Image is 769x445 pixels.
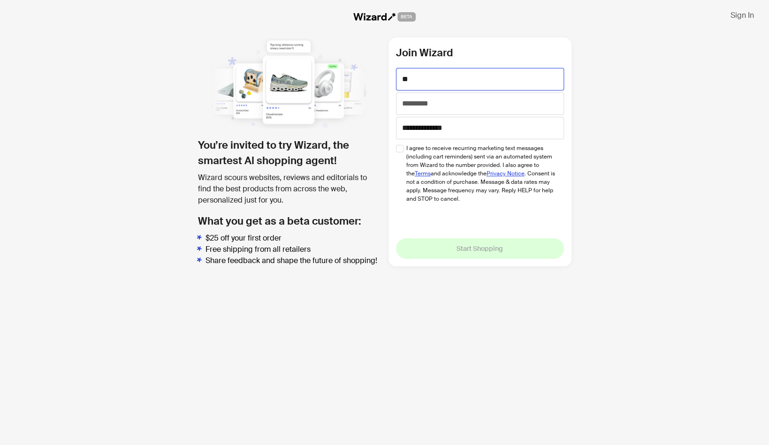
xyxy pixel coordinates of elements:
button: Sign In [723,8,761,23]
span: Sign In [731,10,754,20]
div: Wizard scours websites, reviews and editorials to find the best products from across the web, per... [198,172,381,206]
a: Terms [415,170,431,177]
a: Privacy Notice [487,170,525,177]
h1: You’re invited to try Wizard, the smartest AI shopping agent! [198,137,381,168]
li: Free shipping from all retailers [206,244,381,255]
span: BETA [397,12,416,22]
button: Start Shopping [396,238,564,259]
li: $25 off your first order [206,233,381,244]
h2: Join Wizard [396,45,564,60]
li: Share feedback and shape the future of shopping! [206,255,381,266]
h2: What you get as a beta customer: [198,213,381,229]
span: I agree to receive recurring marketing text messages (including cart reminders) sent via an autom... [406,144,557,203]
